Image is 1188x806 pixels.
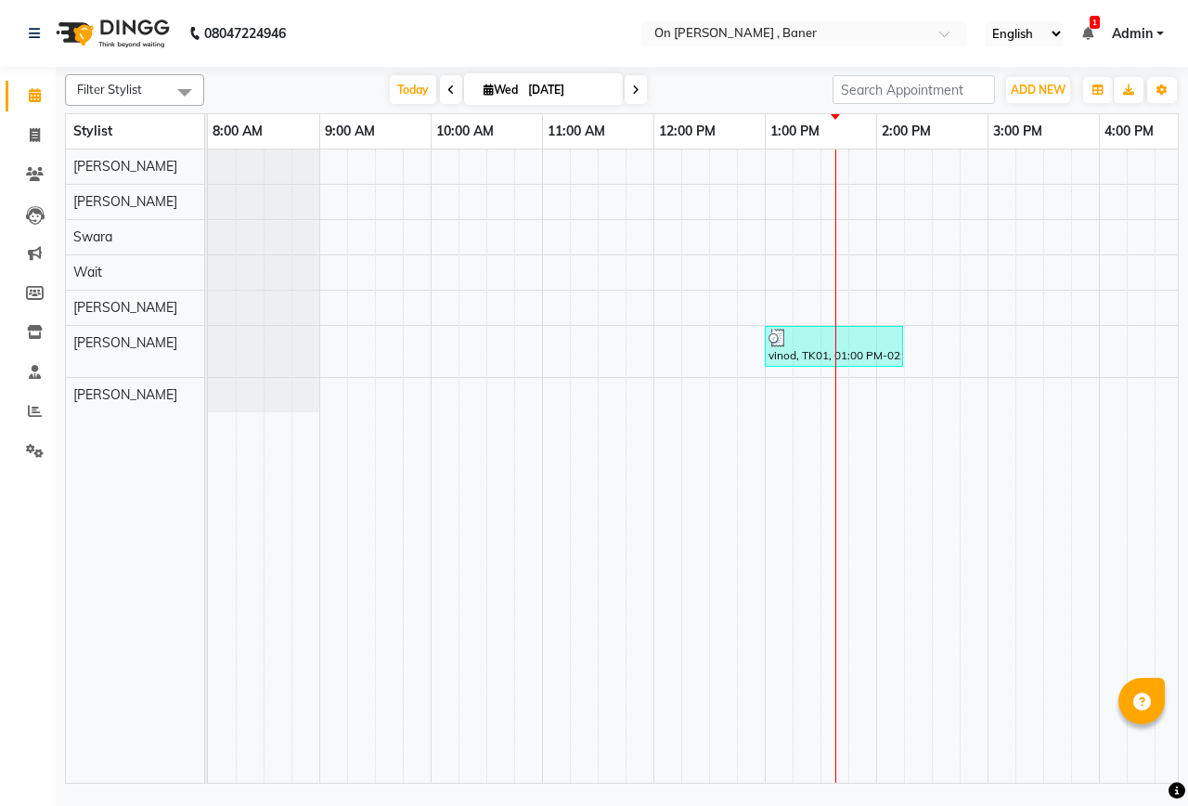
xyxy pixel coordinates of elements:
span: Wait [73,264,102,280]
span: [PERSON_NAME] [73,158,177,175]
button: ADD NEW [1006,77,1070,103]
a: 4:00 PM [1100,118,1158,145]
a: 11:00 AM [543,118,610,145]
span: ADD NEW [1011,83,1065,97]
iframe: chat widget [1110,732,1169,787]
a: 12:00 PM [654,118,720,145]
a: 9:00 AM [320,118,380,145]
span: 1 [1090,16,1100,29]
span: Admin [1112,24,1153,44]
a: 10:00 AM [432,118,498,145]
span: [PERSON_NAME] [73,193,177,210]
img: logo [47,7,174,59]
span: Swara [73,228,112,245]
a: 1:00 PM [766,118,824,145]
span: [PERSON_NAME] [73,334,177,351]
a: 8:00 AM [208,118,267,145]
a: 1 [1082,25,1093,42]
span: Wed [479,83,523,97]
b: 08047224946 [204,7,286,59]
span: Stylist [73,123,112,139]
span: [PERSON_NAME] [73,386,177,403]
a: 2:00 PM [877,118,936,145]
a: 3:00 PM [988,118,1047,145]
span: Filter Stylist [77,82,142,97]
span: [PERSON_NAME] [73,299,177,316]
span: Today [390,75,436,104]
div: vinod, TK01, 01:00 PM-02:15 PM, Massage -Swedish Massage (60 Min) [767,329,901,364]
input: Search Appointment [833,75,995,104]
input: 2025-09-03 [523,76,615,104]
